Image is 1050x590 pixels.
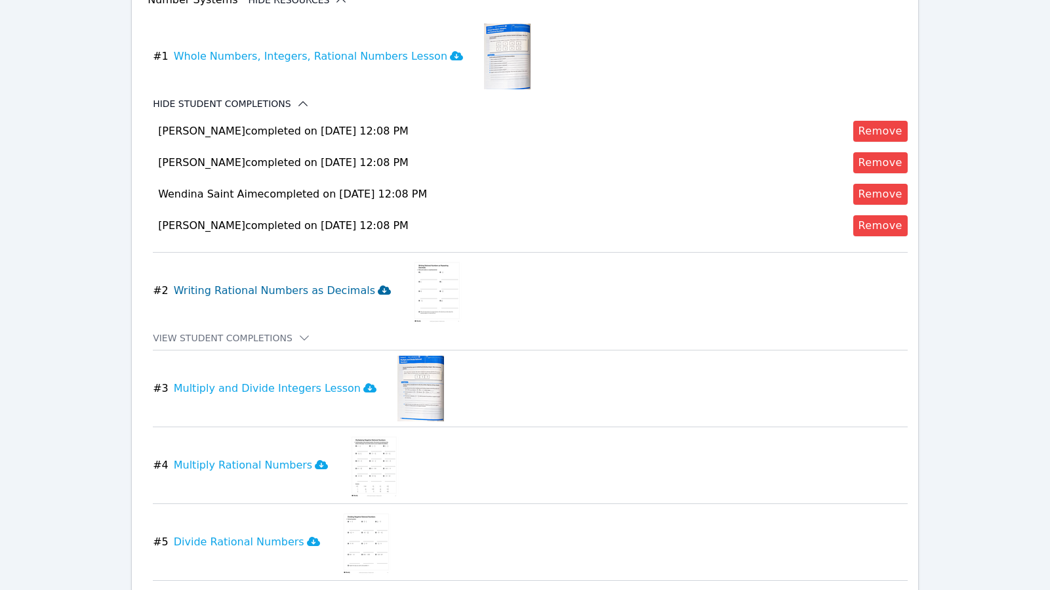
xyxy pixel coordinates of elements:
[153,356,387,421] button: #3Multiply and Divide Integers Lesson
[153,381,169,396] span: # 3
[153,258,401,324] button: #2Writing Rational Numbers as Decimals
[174,534,320,550] h3: Divide Rational Numbers
[412,258,462,324] img: Writing Rational Numbers as Decimals
[158,218,409,234] span: [PERSON_NAME] completed on [DATE] 12:08 PM
[158,186,427,202] span: Wendina Saint Aime completed on [DATE] 12:08 PM
[853,184,908,205] button: Remove
[397,356,444,421] img: Multiply and Divide Integers Lesson
[158,123,409,139] span: [PERSON_NAME] completed on [DATE] 12:08 PM
[158,155,409,171] span: [PERSON_NAME] completed on [DATE] 12:08 PM
[853,152,908,173] button: Remove
[153,534,169,550] span: # 5
[174,457,328,473] h3: Multiply Rational Numbers
[153,509,331,575] button: #5Divide Rational Numbers
[341,509,392,575] img: Divide Rational Numbers
[153,331,311,345] button: View Student Completions
[174,283,391,299] h3: Writing Rational Numbers as Decimals
[153,283,169,299] span: # 2
[153,432,338,498] button: #4Multiply Rational Numbers
[153,49,169,64] span: # 1
[153,24,474,89] button: #1Whole Numbers, Integers, Rational Numbers Lesson
[153,97,310,110] button: Hide Student Completions
[853,215,908,236] button: Remove
[174,381,376,396] h3: Multiply and Divide Integers Lesson
[349,432,399,498] img: Multiply Rational Numbers
[853,121,908,142] button: Remove
[174,49,463,64] h3: Whole Numbers, Integers, Rational Numbers Lesson
[484,24,531,89] img: Whole Numbers, Integers, Rational Numbers Lesson
[153,457,169,473] span: # 4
